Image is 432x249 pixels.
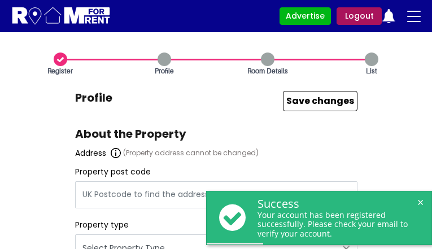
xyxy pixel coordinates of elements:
img: ic-notification [382,9,396,23]
img: Logo for Room for Rent, featuring a welcoming design with a house icon and modern typography [11,6,111,27]
span: List [329,66,414,76]
label: Property post code [75,167,151,177]
a: Advertise [280,7,331,25]
span: Room Details [225,66,310,76]
a: Logout [337,7,382,25]
div: Your account has been registered successfully. Please check your email to verify your account. [258,211,420,239]
a: Profile [112,49,216,80]
label: Property type [75,220,129,230]
input: UK Postcode to find the address [75,181,357,208]
a: Room Details [216,49,320,80]
span: Register [18,66,103,76]
button: Save Changes [283,91,357,111]
span: × [415,197,426,208]
a: Register [8,49,112,80]
span: (Property address cannot be changed) [121,149,259,157]
h1: Profile [75,91,357,121]
img: Info icon [111,148,121,158]
label: Address [75,148,106,158]
div: Success [258,197,420,211]
span: Profile [122,66,207,76]
h2: About the Property [75,127,357,143]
